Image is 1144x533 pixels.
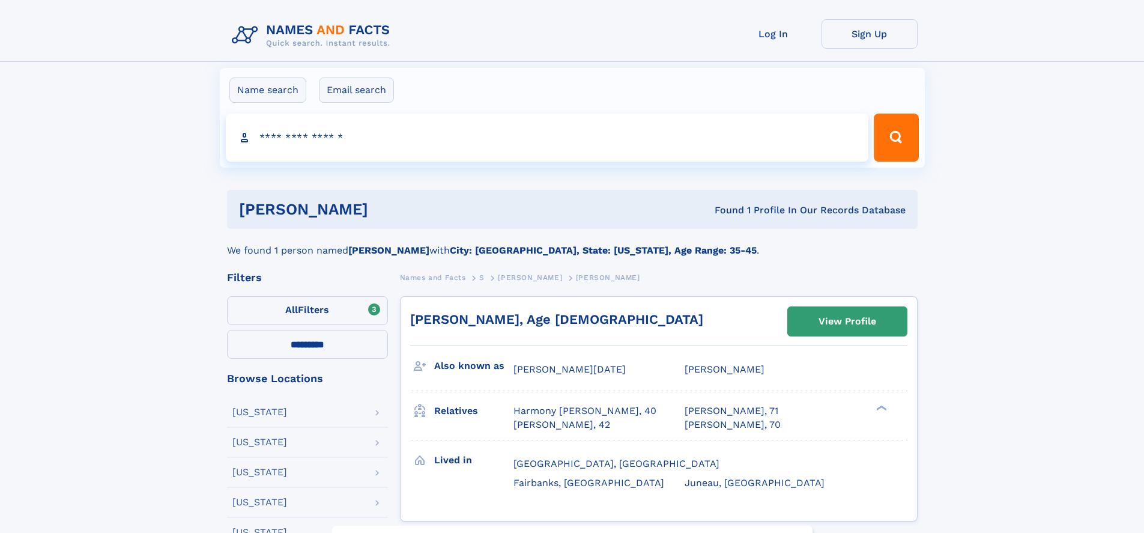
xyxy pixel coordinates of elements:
[229,78,306,103] label: Name search
[513,477,664,489] span: Fairbanks, [GEOGRAPHIC_DATA]
[685,364,764,375] span: [PERSON_NAME]
[822,19,918,49] a: Sign Up
[819,308,876,335] div: View Profile
[513,458,719,469] span: [GEOGRAPHIC_DATA], [GEOGRAPHIC_DATA]
[232,498,287,507] div: [US_STATE]
[788,307,907,336] a: View Profile
[232,407,287,417] div: [US_STATE]
[227,296,388,325] label: Filters
[873,404,888,412] div: ❯
[227,272,388,283] div: Filters
[232,468,287,477] div: [US_STATE]
[434,356,513,376] h3: Also known as
[434,450,513,471] h3: Lived in
[227,229,918,258] div: We found 1 person named with .
[239,202,542,217] h1: [PERSON_NAME]
[479,273,485,282] span: S
[874,114,918,162] button: Search Button
[513,418,610,431] a: [PERSON_NAME], 42
[498,273,562,282] span: [PERSON_NAME]
[576,273,640,282] span: [PERSON_NAME]
[410,312,703,327] a: [PERSON_NAME], Age [DEMOGRAPHIC_DATA]
[232,437,287,447] div: [US_STATE]
[285,304,298,315] span: All
[685,477,825,489] span: Juneau, [GEOGRAPHIC_DATA]
[400,270,466,285] a: Names and Facts
[479,270,485,285] a: S
[685,404,778,418] a: [PERSON_NAME], 71
[450,245,757,256] b: City: [GEOGRAPHIC_DATA], State: [US_STATE], Age Range: 35-45
[319,78,394,103] label: Email search
[227,19,400,52] img: Logo Names and Facts
[226,114,869,162] input: search input
[498,270,562,285] a: [PERSON_NAME]
[227,373,388,384] div: Browse Locations
[541,204,906,217] div: Found 1 Profile In Our Records Database
[513,364,626,375] span: [PERSON_NAME][DATE]
[685,418,781,431] a: [PERSON_NAME], 70
[513,404,656,418] a: Harmony [PERSON_NAME], 40
[725,19,822,49] a: Log In
[348,245,429,256] b: [PERSON_NAME]
[434,401,513,421] h3: Relatives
